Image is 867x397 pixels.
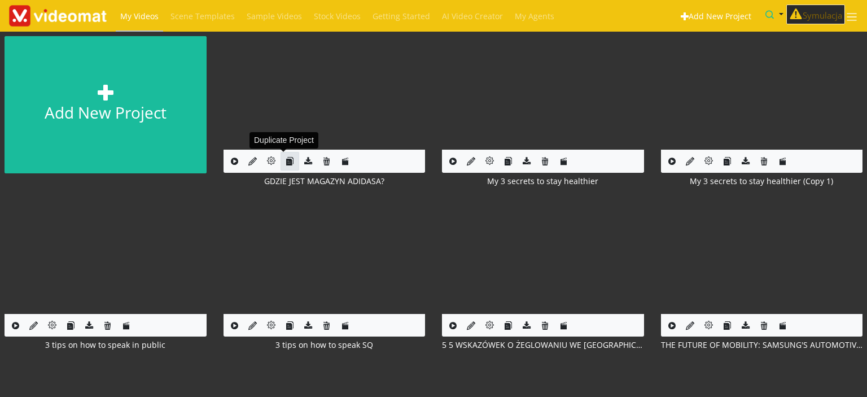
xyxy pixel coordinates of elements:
img: Theme-Logo [9,5,107,26]
img: index.php [224,36,426,150]
a: Add New Project [676,6,757,26]
div: 3 tips on how to speak in public [5,339,207,351]
img: index.php [442,36,644,150]
span: Scene Templates [170,11,235,21]
div: 3 tips on how to speak SQ [224,339,426,351]
span: Sample Videos [247,11,302,21]
img: index.php [442,200,644,314]
span: Getting Started [373,11,430,21]
div: 5 5 WSKAZÓWEK O ŻEGLOWANIU WE [GEOGRAPHIC_DATA] [442,339,644,351]
div: Duplicate Project [249,132,318,149]
a: Add new project [5,36,207,173]
div: THE FUTURE OF MOBILITY: SAMSUNG'S AUTOMOTIVE REVOLUTION [661,339,863,351]
div: My 3 secrets to stay healthier [442,175,644,187]
div: GDZIE JEST MAGAZYN ADIDASA? [224,175,426,187]
span: My Videos [120,11,159,21]
span: AI Video Creator [442,11,503,21]
img: index.php [661,200,863,314]
button: Symulacja [786,5,845,25]
span: Stock Videos [314,11,361,21]
div: My 3 secrets to stay healthier (Copy 1) [661,175,863,187]
span: Add New Project [689,11,751,21]
span: My Agents [515,11,554,21]
img: index.php [661,36,863,150]
img: index.php [224,200,426,314]
img: index.php [5,200,207,314]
